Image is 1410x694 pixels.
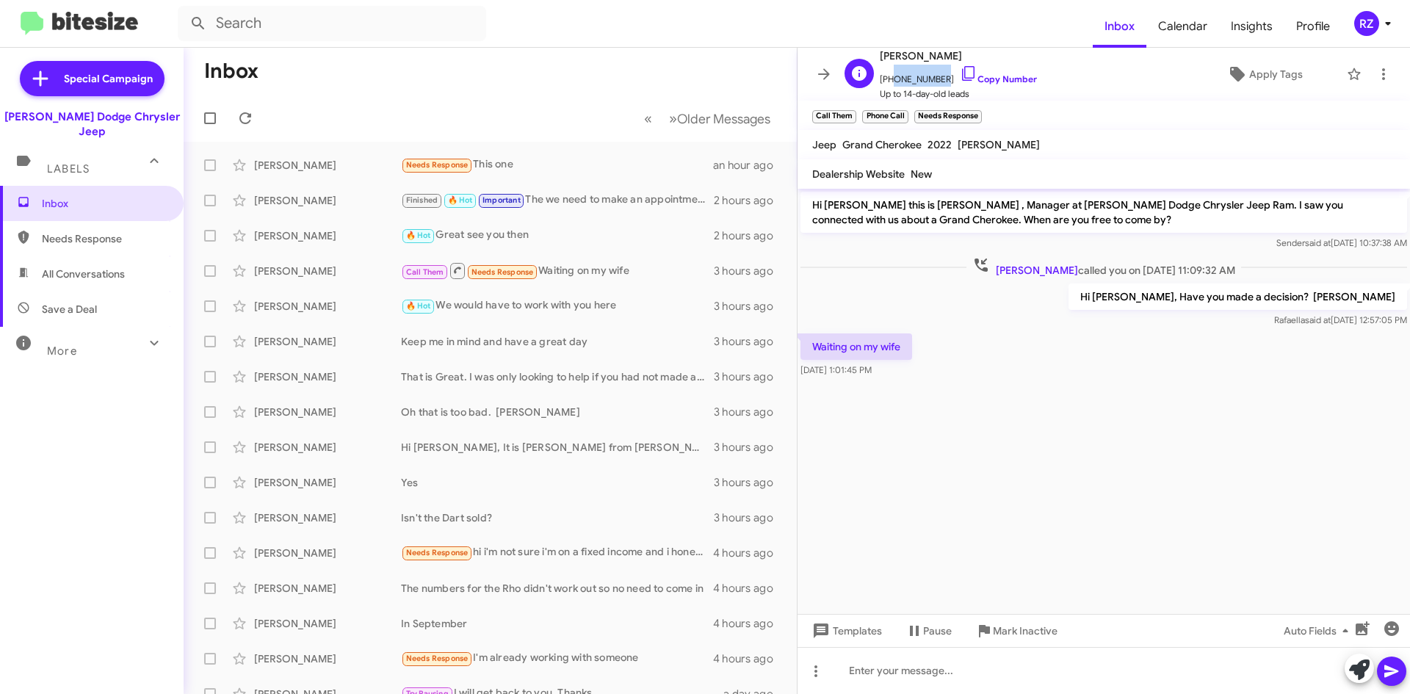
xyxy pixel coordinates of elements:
[47,344,77,358] span: More
[406,548,469,557] span: Needs Response
[401,581,713,596] div: The numbers for the Rho didn't work out so no need to come in
[254,228,401,243] div: [PERSON_NAME]
[401,475,714,490] div: Yes
[800,192,1407,233] p: Hi [PERSON_NAME] this is [PERSON_NAME] , Manager at [PERSON_NAME] Dodge Chrysler Jeep Ram. I saw ...
[636,104,779,134] nav: Page navigation example
[928,138,952,151] span: 2022
[842,138,922,151] span: Grand Cherokee
[1189,61,1339,87] button: Apply Tags
[1272,618,1366,644] button: Auto Fields
[660,104,779,134] button: Next
[401,261,714,280] div: Waiting on my wife
[20,61,164,96] a: Special Campaign
[482,195,521,205] span: Important
[1146,5,1219,48] a: Calendar
[993,618,1057,644] span: Mark Inactive
[254,193,401,208] div: [PERSON_NAME]
[1249,61,1303,87] span: Apply Tags
[204,59,258,83] h1: Inbox
[798,618,894,644] button: Templates
[1284,5,1342,48] a: Profile
[1305,314,1331,325] span: said at
[254,405,401,419] div: [PERSON_NAME]
[713,616,785,631] div: 4 hours ago
[966,256,1241,278] span: called you on [DATE] 11:09:32 AM
[812,167,905,181] span: Dealership Website
[677,111,770,127] span: Older Messages
[713,651,785,666] div: 4 hours ago
[880,87,1037,101] span: Up to 14-day-old leads
[714,510,785,525] div: 3 hours ago
[911,167,932,181] span: New
[42,302,97,317] span: Save a Deal
[254,546,401,560] div: [PERSON_NAME]
[960,73,1037,84] a: Copy Number
[714,405,785,419] div: 3 hours ago
[178,6,486,41] input: Search
[1284,618,1354,644] span: Auto Fields
[800,364,872,375] span: [DATE] 1:01:45 PM
[963,618,1069,644] button: Mark Inactive
[1069,283,1407,310] p: Hi [PERSON_NAME], Have you made a decision? [PERSON_NAME]
[1274,314,1407,325] span: Rafaella [DATE] 12:57:05 PM
[64,71,153,86] span: Special Campaign
[714,334,785,349] div: 3 hours ago
[401,440,714,455] div: Hi [PERSON_NAME], It is [PERSON_NAME] from [PERSON_NAME] in [GEOGRAPHIC_DATA] So when would you l...
[800,333,912,360] p: Waiting on my wife
[406,654,469,663] span: Needs Response
[401,405,714,419] div: Oh that is too bad. [PERSON_NAME]
[1342,11,1394,36] button: RZ
[958,138,1040,151] span: [PERSON_NAME]
[42,231,167,246] span: Needs Response
[406,160,469,170] span: Needs Response
[812,138,836,151] span: Jeep
[42,196,167,211] span: Inbox
[254,299,401,314] div: [PERSON_NAME]
[406,267,444,277] span: Call Them
[401,297,714,314] div: We would have to work with you here
[713,546,785,560] div: 4 hours ago
[406,301,431,311] span: 🔥 Hot
[713,581,785,596] div: 4 hours ago
[1219,5,1284,48] a: Insights
[42,267,125,281] span: All Conversations
[254,581,401,596] div: [PERSON_NAME]
[401,510,714,525] div: Isn't the Dart sold?
[471,267,534,277] span: Needs Response
[254,616,401,631] div: [PERSON_NAME]
[1305,237,1331,248] span: said at
[406,231,431,240] span: 🔥 Hot
[714,299,785,314] div: 3 hours ago
[401,334,714,349] div: Keep me in mind and have a great day
[401,650,713,667] div: I'm already working with someone
[1093,5,1146,48] a: Inbox
[1354,11,1379,36] div: RZ
[714,369,785,384] div: 3 hours ago
[1276,237,1407,248] span: Sender [DATE] 10:37:38 AM
[254,651,401,666] div: [PERSON_NAME]
[254,334,401,349] div: [PERSON_NAME]
[401,192,714,209] div: The we need to make an appointment. When are you available? Let me know [PERSON_NAME]
[401,369,714,384] div: That is Great. I was only looking to help if you had not made a decision. [PERSON_NAME]
[880,65,1037,87] span: [PHONE_NUMBER]
[401,227,714,244] div: Great see you then
[809,618,882,644] span: Templates
[996,264,1078,277] span: [PERSON_NAME]
[401,544,713,561] div: hi i'm not sure i'm on a fixed income and i honestly don't know if i can afford it. my credit is ...
[714,193,785,208] div: 2 hours ago
[812,110,856,123] small: Call Them
[254,264,401,278] div: [PERSON_NAME]
[635,104,661,134] button: Previous
[923,618,952,644] span: Pause
[714,440,785,455] div: 3 hours ago
[714,475,785,490] div: 3 hours ago
[254,475,401,490] div: [PERSON_NAME]
[47,162,90,176] span: Labels
[880,47,1037,65] span: [PERSON_NAME]
[894,618,963,644] button: Pause
[862,110,908,123] small: Phone Call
